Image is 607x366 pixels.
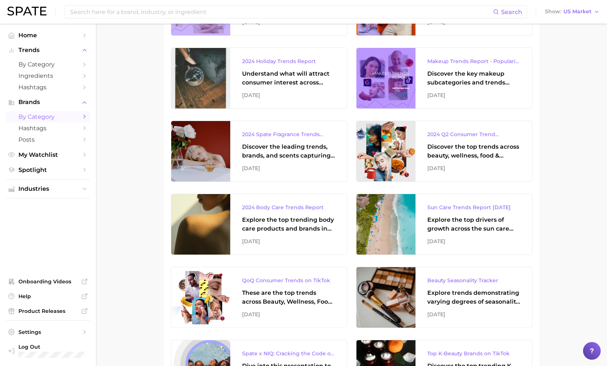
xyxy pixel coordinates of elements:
div: Beauty Seasonality Tracker [427,276,520,285]
span: Onboarding Videos [18,278,77,285]
div: Understand what will attract consumer interest across beauty, wellness, and food & beverage this ... [242,69,335,87]
span: Product Releases [18,308,77,314]
a: by Category [6,111,90,122]
div: Discover the top trends across beauty, wellness, food & beverage, and ingredient categories drivi... [427,142,520,160]
button: ShowUS Market [543,7,601,17]
span: Brands [18,99,77,106]
button: Trends [6,45,90,56]
span: Ingredients [18,72,77,79]
a: Help [6,291,90,302]
div: Top K-Beauty Brands on TikTok [427,349,520,358]
span: US Market [563,10,592,14]
a: Ingredients [6,70,90,82]
div: These are the top trends across Beauty, Wellness, Food, and Beverage that had an impact on TikTok... [242,289,335,306]
a: Spotlight [6,164,90,176]
span: Hashtags [18,125,77,132]
input: Search here for a brand, industry, or ingredient [69,6,493,18]
span: Posts [18,136,77,143]
span: Trends [18,47,77,53]
span: Help [18,293,77,300]
div: [DATE] [242,164,335,173]
a: 2024 Holiday Trends ReportUnderstand what will attract consumer interest across beauty, wellness,... [171,48,347,109]
a: Onboarding Videos [6,276,90,287]
a: Log out. Currently logged in with e-mail kerianne.adler@unilever.com. [6,341,90,360]
span: Search [501,8,522,15]
a: My Watchlist [6,149,90,160]
a: by Category [6,59,90,70]
a: Beauty Seasonality TrackerExplore trends demonstrating varying degrees of seasonality, from very ... [356,267,532,328]
span: Spotlight [18,166,77,173]
span: by Category [18,113,77,120]
a: 2024 Q2 Consumer Trend HighlightsDiscover the top trends across beauty, wellness, food & beverage... [356,121,532,182]
span: Show [545,10,561,14]
div: Discover the key makeup subcategories and trends driving top year-over-year increase according to... [427,69,520,87]
div: [DATE] [427,164,520,173]
div: Discover the leading trends, brands, and scents capturing consumer interest [DATE]. [242,142,335,160]
div: 2024 Body Care Trends Report [242,203,335,212]
div: [DATE] [427,237,520,246]
img: SPATE [7,7,46,15]
div: [DATE] [427,91,520,100]
div: Explore the top drivers of growth across the sun care category, including trends, brands, and more. [427,215,520,233]
div: [DATE] [242,237,335,246]
div: Explore the top trending body care products and brands in the [GEOGRAPHIC_DATA] right now. [242,215,335,233]
div: [DATE] [242,91,335,100]
a: Settings [6,327,90,338]
div: Makeup Trends Report - Popularity Index [427,57,520,66]
div: Sun Care Trends Report [DATE] [427,203,520,212]
a: 2024 Spate Fragrance Trends ReportDiscover the leading trends, brands, and scents capturing consu... [171,121,347,182]
span: Home [18,32,77,39]
div: [DATE] [242,310,335,319]
a: QoQ Consumer Trends on TikTokThese are the top trends across Beauty, Wellness, Food, and Beverage... [171,267,347,328]
div: 2024 Holiday Trends Report [242,57,335,66]
a: Hashtags [6,122,90,134]
div: Spate x NIQ: Cracking the Code of TikTok Shop [242,349,335,358]
span: Hashtags [18,84,77,91]
span: My Watchlist [18,151,77,158]
span: by Category [18,61,77,68]
span: Industries [18,186,77,192]
div: [DATE] [427,310,520,319]
a: Hashtags [6,82,90,93]
a: Makeup Trends Report - Popularity IndexDiscover the key makeup subcategories and trends driving t... [356,48,532,109]
a: Product Releases [6,305,90,317]
div: 2024 Spate Fragrance Trends Report [242,130,335,139]
a: 2024 Body Care Trends ReportExplore the top trending body care products and brands in the [GEOGRA... [171,194,347,255]
button: Brands [6,97,90,108]
span: Log Out [18,343,94,350]
span: Settings [18,329,77,335]
div: QoQ Consumer Trends on TikTok [242,276,335,285]
a: Home [6,30,90,41]
a: Sun Care Trends Report [DATE]Explore the top drivers of growth across the sun care category, incl... [356,194,532,255]
div: 2024 Q2 Consumer Trend Highlights [427,130,520,139]
div: Explore trends demonstrating varying degrees of seasonality, from very weak to very strong, to un... [427,289,520,306]
a: Posts [6,134,90,145]
button: Industries [6,183,90,194]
